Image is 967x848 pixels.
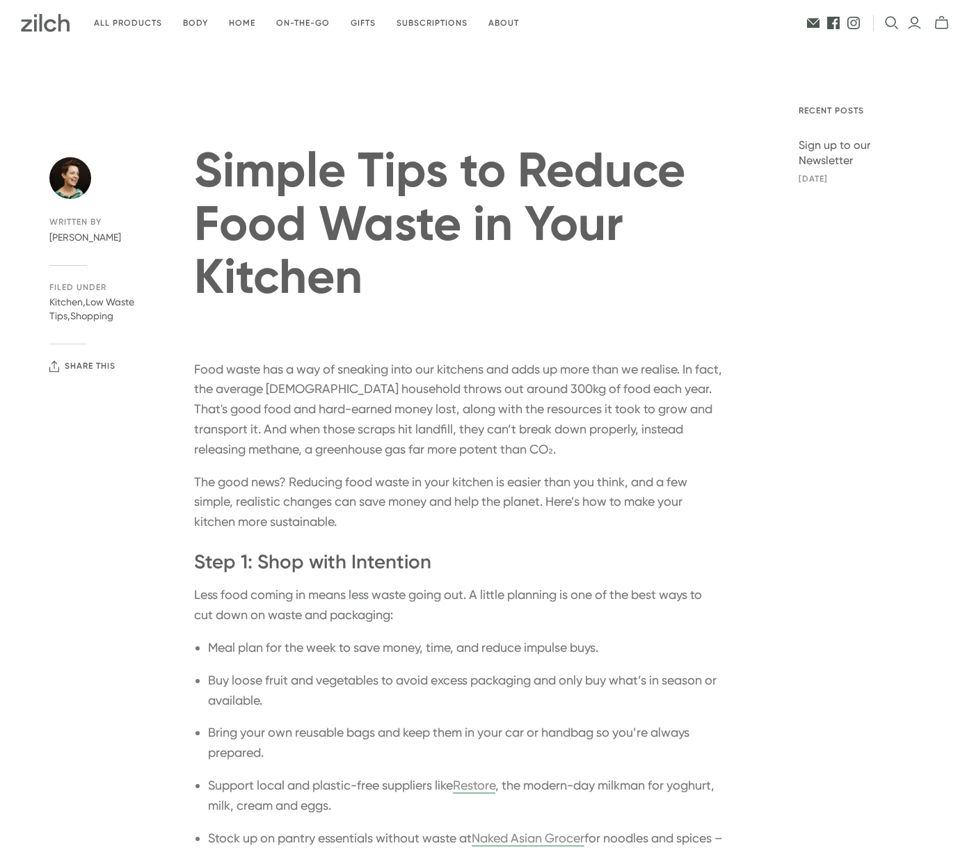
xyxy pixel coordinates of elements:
[340,7,386,40] a: Gifts
[173,7,218,40] a: Body
[49,296,83,307] a: Kitchen
[218,7,266,40] a: Home
[194,585,723,625] p: Less food coming in means less waste going out. A little planning is one of the best ways to cut ...
[49,231,145,245] span: [PERSON_NAME]
[885,16,899,30] button: Open search
[21,14,70,32] img: Zilch has done the hard yards and handpicked the best ethical and sustainable products for you an...
[49,296,145,323] div: , ,
[49,360,115,372] button: Share this
[799,173,918,185] span: [DATE]
[799,105,918,117] span: Recent posts
[930,15,953,31] button: mini-cart-toggle
[49,157,91,199] img: Rachel Sebastian
[208,671,723,711] li: Buy loose fruit and vegetables to avoid excess packaging and only buy what’s in season or available.
[83,7,173,40] a: All products
[208,723,723,763] li: Bring your own reusable bags and keep them in your car or handbag so you’re always prepared.
[208,776,723,816] li: Support local and plastic-free suppliers like , the modern-day milkman for yoghurt, milk, cream a...
[472,831,584,845] a: Naked Asian Grocer
[49,282,145,294] span: Filed under
[194,552,723,573] h3: Step 1: Shop with Intention
[386,7,478,40] a: Subscriptions
[70,310,113,321] a: Shopping
[208,638,723,658] li: Meal plan for the week to save money, time, and reduce impulse buys.
[65,361,115,371] span: Share this
[478,7,529,40] a: About
[907,15,922,31] a: Login
[777,758,961,824] iframe: Tidio Chat
[799,138,918,169] a: Sign up to our Newsletter
[194,472,723,532] p: The good news? Reducing food waste in your kitchen is easier than you think, and a few simple, re...
[266,7,340,40] a: On-the-go
[49,296,134,321] a: Low Waste Tips
[453,778,495,792] a: Restore
[194,143,723,303] h1: Simple Tips to Reduce Food Waste in Your Kitchen
[49,216,145,228] span: Written by
[194,360,723,460] p: Food waste has a way of sneaking into our kitchens and adds up more than we realise. In fact, the...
